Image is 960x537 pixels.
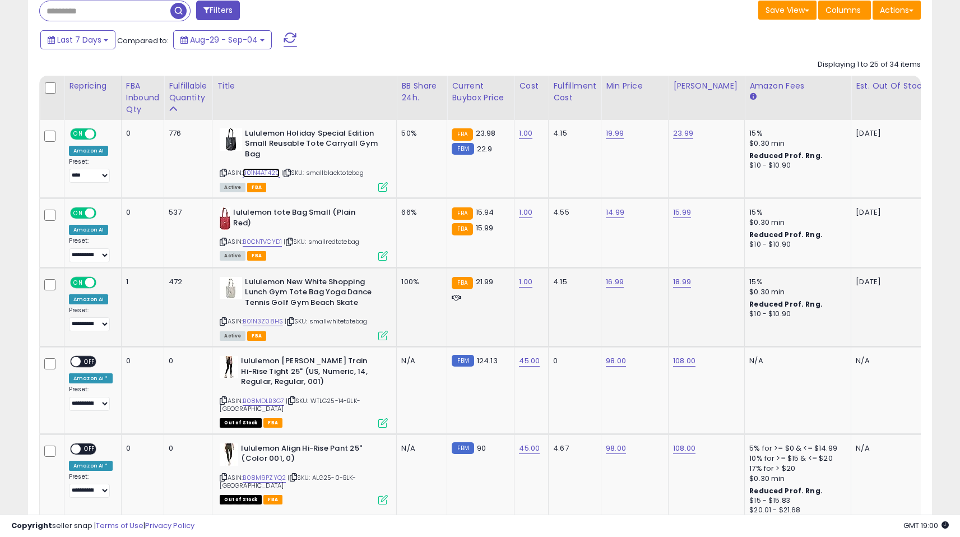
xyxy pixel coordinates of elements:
[220,251,245,261] span: All listings currently available for purchase on Amazon
[220,207,230,230] img: 41iTj6KP04L._SL40_.jpg
[903,520,949,531] span: 2025-09-12 19:00 GMT
[247,331,266,341] span: FBA
[220,495,262,504] span: All listings that are currently out of stock and unavailable for purchase on Amazon
[749,299,823,309] b: Reduced Prof. Rng.
[519,128,532,139] a: 1.00
[606,80,664,92] div: Min Price
[749,496,842,506] div: $15 - $15.83
[220,418,262,428] span: All listings that are currently out of stock and unavailable for purchase on Amazon
[749,443,842,453] div: 5% for >= $0 & <= $14.99
[673,276,691,288] a: 18.99
[749,138,842,149] div: $0.30 min
[220,128,242,151] img: 31LpL03F54L._SL40_.jpg
[749,128,842,138] div: 15%
[856,356,954,366] p: N/A
[247,183,266,192] span: FBA
[519,355,540,367] a: 45.00
[217,80,392,92] div: Title
[749,277,842,287] div: 15%
[69,373,113,383] div: Amazon AI *
[606,443,626,454] a: 98.00
[749,464,842,474] div: 17% for > $20
[241,443,377,467] b: lululemon Align Hi-Rise Pant 25" (Color 001, 0)
[263,418,282,428] span: FBA
[553,277,592,287] div: 4.15
[69,473,113,498] div: Preset:
[81,444,99,453] span: OFF
[818,1,871,20] button: Columns
[220,277,388,339] div: ASIN:
[553,207,592,217] div: 4.55
[553,356,592,366] div: 0
[519,207,532,218] a: 1.00
[71,209,85,218] span: ON
[606,128,624,139] a: 19.99
[96,520,143,531] a: Terms of Use
[245,277,381,311] b: Lululemon New White Shopping Lunch Gym Tote Bag Yoga Dance Tennis Golf Gym Beach Skate
[873,1,921,20] button: Actions
[57,34,101,45] span: Last 7 Days
[856,277,954,287] p: [DATE]
[452,128,472,141] small: FBA
[81,357,99,367] span: OFF
[245,128,381,163] b: Lululemon Holiday Special Edition Small Reusable Tote Carryall Gym Bag
[818,59,921,70] div: Displaying 1 to 25 of 34 items
[220,128,388,191] div: ASIN:
[401,207,438,217] div: 66%
[190,34,258,45] span: Aug-29 - Sep-04
[452,207,472,220] small: FBA
[749,453,842,464] div: 10% for >= $15 & <= $20
[452,355,474,367] small: FBM
[284,237,359,246] span: | SKU: smallredtotebag
[220,473,356,490] span: | SKU: ALG25-0-BLK-[GEOGRAPHIC_DATA]
[220,396,360,413] span: | SKU: WTLG25-14-BLK-[GEOGRAPHIC_DATA]
[856,128,954,138] p: [DATE]
[749,474,842,484] div: $0.30 min
[220,277,242,299] img: 31Yd0oAH4JL._SL40_.jpg
[40,30,115,49] button: Last 7 Days
[452,80,509,104] div: Current Buybox Price
[169,356,203,366] div: 0
[145,520,194,531] a: Privacy Policy
[220,356,238,378] img: 31lx4JaHA+L._SL40_.jpg
[401,128,438,138] div: 50%
[749,486,823,496] b: Reduced Prof. Rng.
[401,356,438,366] div: N/A
[825,4,861,16] span: Columns
[553,80,596,104] div: Fulfillment Cost
[69,386,113,411] div: Preset:
[169,128,203,138] div: 776
[452,277,472,289] small: FBA
[220,331,245,341] span: All listings currently available for purchase on Amazon
[220,443,238,466] img: 31G5ZH9AlsL._SL40_.jpg
[749,92,756,102] small: Amazon Fees.
[126,277,156,287] div: 1
[606,355,626,367] a: 98.00
[476,276,494,287] span: 21.99
[673,443,695,454] a: 108.00
[606,207,624,218] a: 14.99
[452,442,474,454] small: FBM
[69,294,108,304] div: Amazon AI
[69,158,113,183] div: Preset:
[220,443,388,503] div: ASIN:
[243,317,283,326] a: B01N3Z08HS
[243,237,282,247] a: B0CNTVCYD1
[519,276,532,288] a: 1.00
[673,80,740,92] div: [PERSON_NAME]
[749,230,823,239] b: Reduced Prof. Rng.
[401,80,442,104] div: BB Share 24h.
[95,129,113,138] span: OFF
[69,225,108,235] div: Amazon AI
[243,396,284,406] a: B08MDLB3G7
[749,240,842,249] div: $10 - $10.90
[69,80,117,92] div: Repricing
[519,80,544,92] div: Cost
[243,473,286,483] a: B08M9PZYQ2
[69,461,113,471] div: Amazon AI *
[749,309,842,319] div: $10 - $10.90
[126,443,156,453] div: 0
[95,277,113,287] span: OFF
[126,356,156,366] div: 0
[241,356,377,390] b: lululemon [PERSON_NAME] Train Hi-Rise Tight 25" (US, Numeric, 14, Regular, Regular, 001)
